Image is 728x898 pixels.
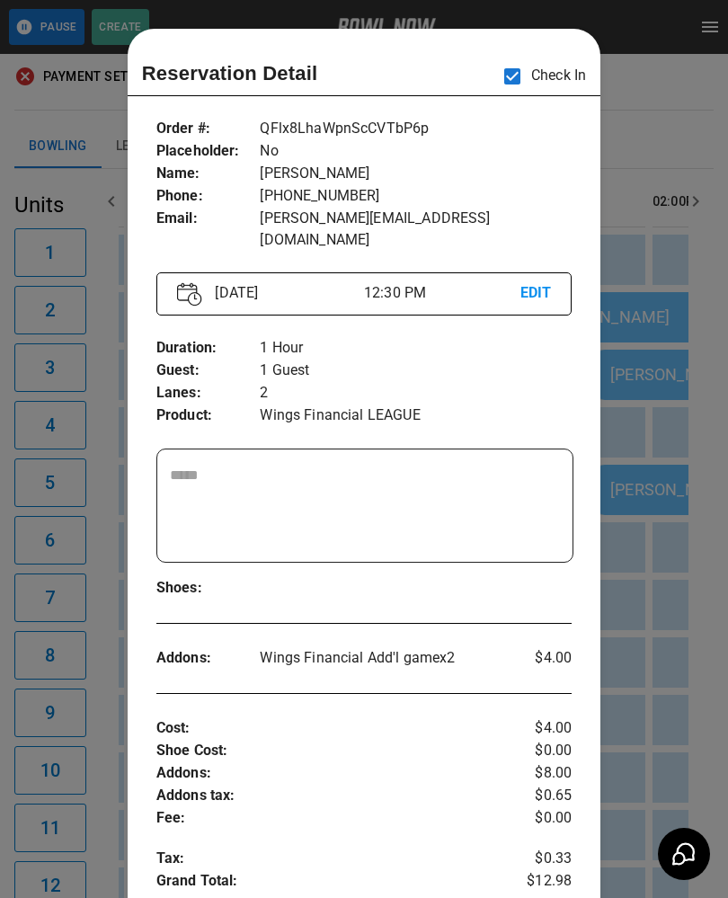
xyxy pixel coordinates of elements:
[502,762,572,785] p: $8.00
[156,360,261,382] p: Guest :
[260,163,572,185] p: [PERSON_NAME]
[156,848,502,870] p: Tax :
[364,282,520,304] p: 12:30 PM
[260,118,572,140] p: QFlx8LhaWpnScCVTbP6p
[502,740,572,762] p: $0.00
[156,870,502,897] p: Grand Total :
[260,382,572,405] p: 2
[156,740,502,762] p: Shoe Cost :
[260,647,502,669] p: Wings Financial Add'l game x 2
[260,337,572,360] p: 1 Hour
[156,337,261,360] p: Duration :
[260,208,572,251] p: [PERSON_NAME][EMAIL_ADDRESS][DOMAIN_NAME]
[156,717,502,740] p: Cost :
[260,405,572,427] p: Wings Financial LEAGUE
[502,717,572,740] p: $4.00
[260,185,572,208] p: [PHONE_NUMBER]
[156,382,261,405] p: Lanes :
[156,163,261,185] p: Name :
[520,282,552,305] p: EDIT
[260,360,572,382] p: 1 Guest
[156,762,502,785] p: Addons :
[502,848,572,870] p: $0.33
[260,140,572,163] p: No
[156,118,261,140] p: Order # :
[142,58,318,88] p: Reservation Detail
[502,785,572,807] p: $0.65
[156,140,261,163] p: Placeholder :
[156,577,261,600] p: Shoes :
[502,807,572,830] p: $0.00
[177,282,202,307] img: Vector
[156,807,502,830] p: Fee :
[156,185,261,208] p: Phone :
[493,58,586,95] p: Check In
[502,870,572,897] p: $12.98
[156,647,261,670] p: Addons :
[208,282,364,304] p: [DATE]
[156,405,261,427] p: Product :
[156,785,502,807] p: Addons tax :
[156,208,261,230] p: Email :
[502,647,572,669] p: $4.00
